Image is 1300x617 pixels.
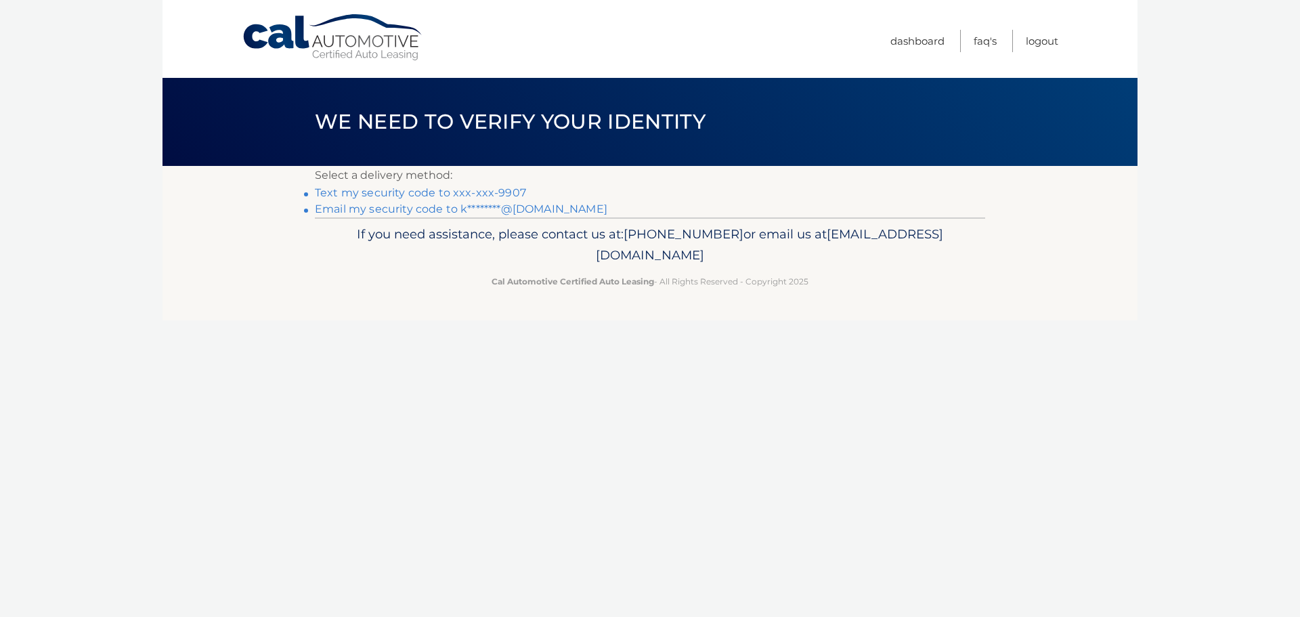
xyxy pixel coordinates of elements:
a: Text my security code to xxx-xxx-9907 [315,186,526,199]
p: Select a delivery method: [315,166,985,185]
a: Logout [1026,30,1058,52]
strong: Cal Automotive Certified Auto Leasing [492,276,654,286]
p: If you need assistance, please contact us at: or email us at [324,224,976,267]
a: FAQ's [974,30,997,52]
a: Dashboard [890,30,945,52]
a: Email my security code to k********@[DOMAIN_NAME] [315,203,607,215]
a: Cal Automotive [242,14,425,62]
p: - All Rights Reserved - Copyright 2025 [324,274,976,289]
span: We need to verify your identity [315,109,706,134]
span: [PHONE_NUMBER] [624,226,743,242]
